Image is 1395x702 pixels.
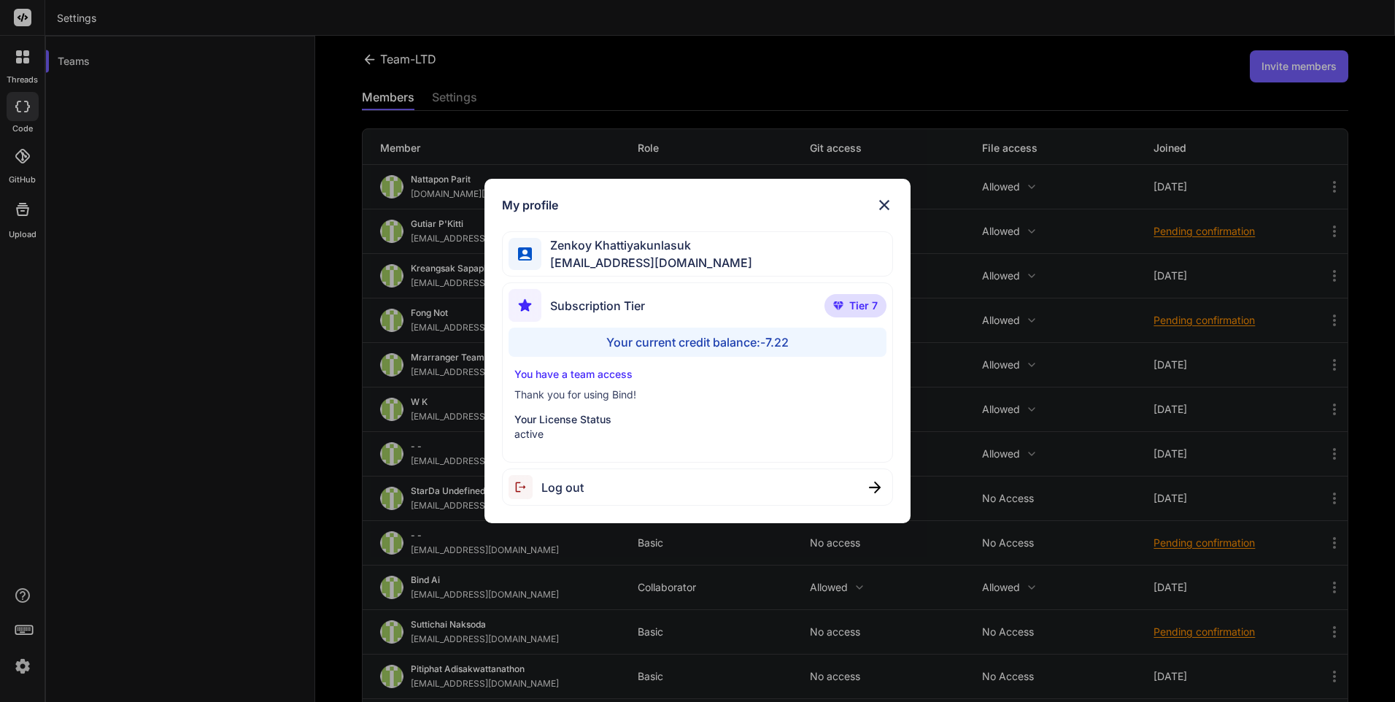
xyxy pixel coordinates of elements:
[541,254,752,271] span: [EMAIL_ADDRESS][DOMAIN_NAME]
[514,387,881,402] p: Thank you for using Bind!
[514,412,881,427] p: Your License Status
[849,298,878,313] span: Tier 7
[509,328,886,357] div: Your current credit balance: -7.22
[876,196,893,214] img: close
[550,297,645,315] span: Subscription Tier
[869,482,881,493] img: close
[502,196,558,214] h1: My profile
[509,475,541,499] img: logout
[541,236,752,254] span: Zenkoy Khattiyakunlasuk
[509,289,541,322] img: subscription
[514,367,881,382] p: You have a team access
[514,427,881,441] p: active
[541,479,584,496] span: Log out
[833,301,843,310] img: premium
[518,247,532,261] img: profile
